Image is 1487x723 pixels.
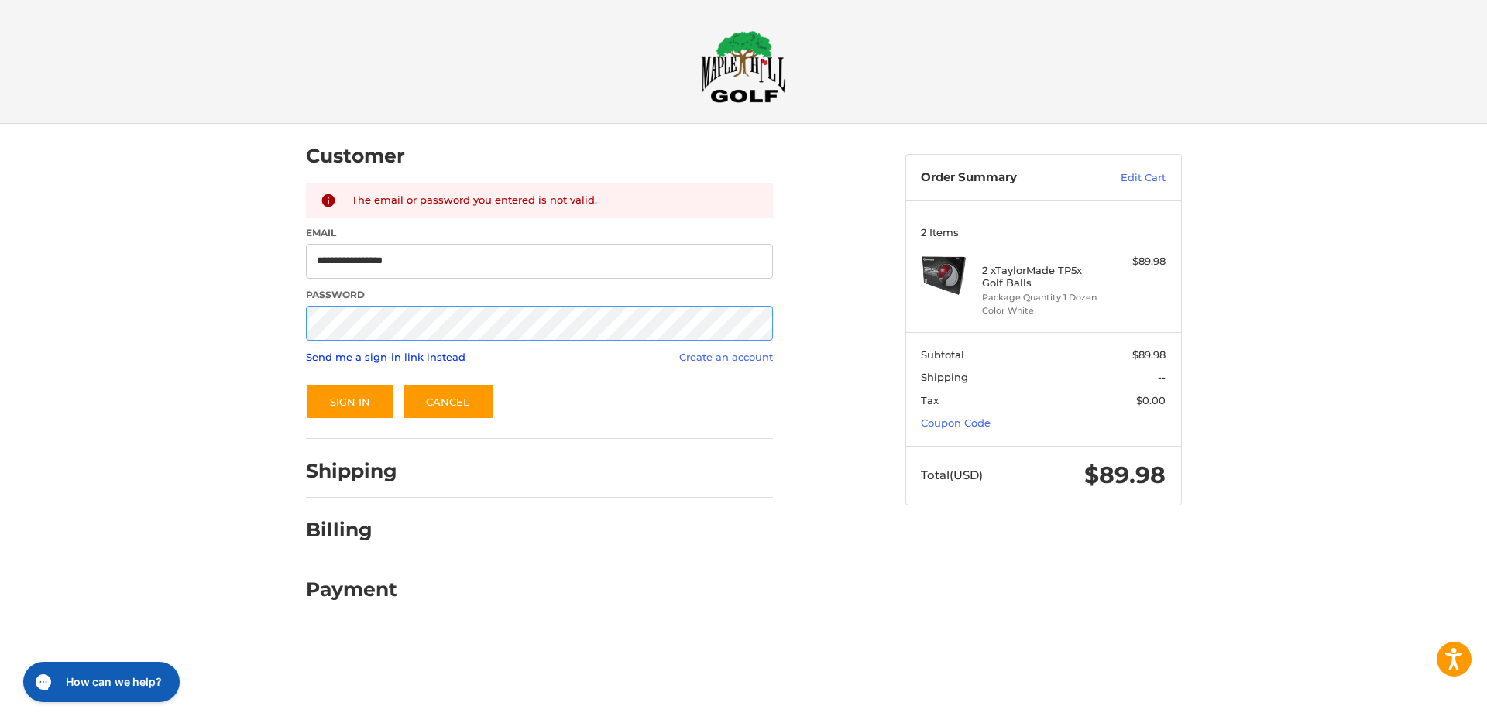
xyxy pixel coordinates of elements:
[1359,681,1487,723] iframe: Google Customer Reviews
[1084,461,1166,489] span: $89.98
[921,348,964,361] span: Subtotal
[921,394,939,406] span: Tax
[921,416,991,429] a: Coupon Code
[352,193,758,209] div: The email or password you entered is not valid.
[982,291,1101,304] li: Package Quantity 1 Dozen
[921,226,1166,238] h3: 2 Items
[306,577,397,601] h2: Payment
[306,351,465,363] a: Send me a sign-in link instead
[1087,170,1166,186] a: Edit Cart
[1136,394,1166,406] span: $0.00
[921,170,1087,186] h3: Order Summary
[306,518,397,542] h2: Billing
[679,351,773,363] a: Create an account
[1132,348,1166,361] span: $89.98
[982,264,1101,290] h4: 2 x TaylorMade TP5x Golf Balls
[15,656,184,708] iframe: Gorgias live chat messenger
[402,384,494,420] a: Cancel
[306,226,773,240] label: Email
[306,288,773,302] label: Password
[306,384,395,420] button: Sign In
[701,30,786,103] img: Maple Hill Golf
[921,371,968,383] span: Shipping
[982,304,1101,317] li: Color White
[306,459,397,483] h2: Shipping
[1158,371,1166,383] span: --
[1104,254,1166,269] div: $89.98
[306,144,405,168] h2: Customer
[921,468,983,482] span: Total (USD)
